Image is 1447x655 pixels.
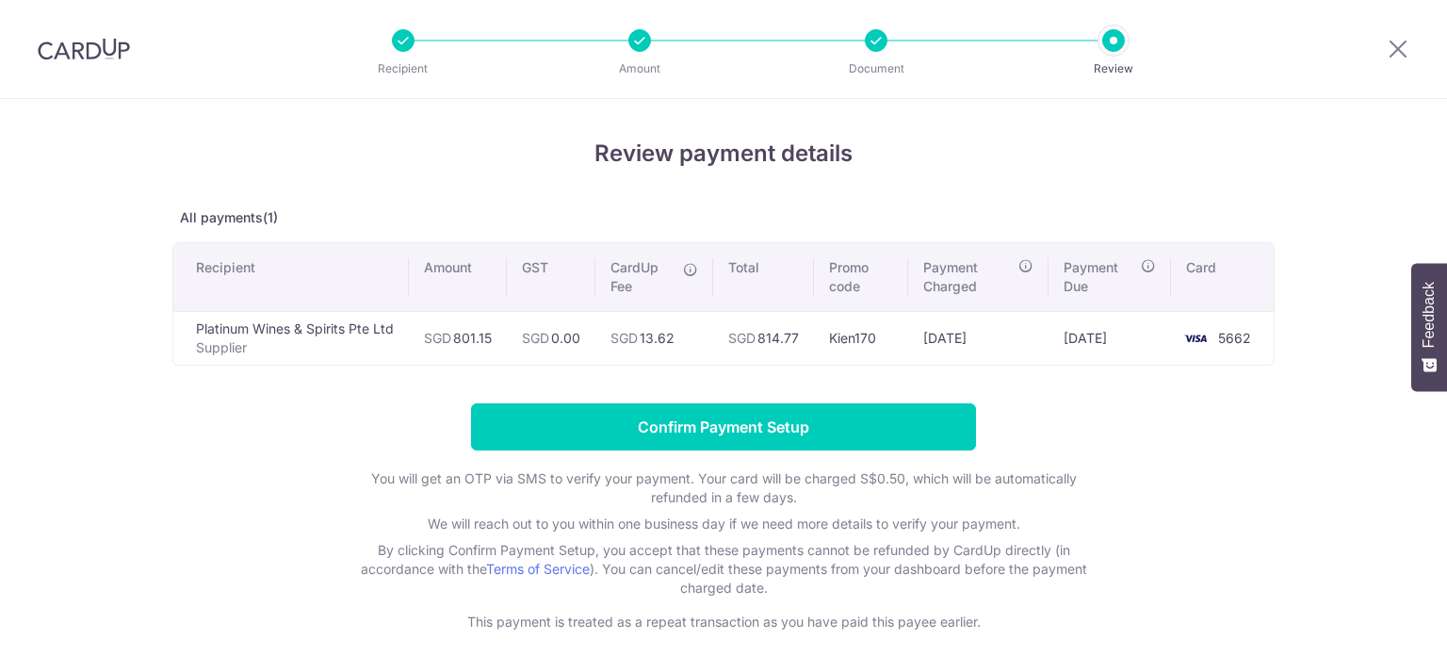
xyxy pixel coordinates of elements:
p: Document [806,59,946,78]
p: Review [1044,59,1183,78]
th: Amount [409,243,507,311]
td: 814.77 [713,311,814,365]
td: [DATE] [1049,311,1171,365]
span: CardUp Fee [610,258,674,296]
span: Feedback [1421,282,1438,348]
th: Total [713,243,814,311]
span: SGD [522,330,549,346]
p: You will get an OTP via SMS to verify your payment. Your card will be charged S$0.50, which will ... [347,469,1100,507]
span: SGD [424,330,451,346]
p: By clicking Confirm Payment Setup, you accept that these payments cannot be refunded by CardUp di... [347,541,1100,598]
p: Supplier [196,338,394,357]
span: 5662 [1218,330,1251,346]
button: Feedback - Show survey [1411,263,1447,391]
p: Amount [570,59,709,78]
span: Payment Due [1064,258,1135,296]
td: 13.62 [595,311,713,365]
th: Card [1171,243,1274,311]
p: All payments(1) [172,208,1275,227]
p: Recipient [333,59,473,78]
p: We will reach out to you within one business day if we need more details to verify your payment. [347,515,1100,533]
td: 801.15 [409,311,507,365]
span: SGD [728,330,756,346]
th: Recipient [173,243,409,311]
p: This payment is treated as a repeat transaction as you have paid this payee earlier. [347,613,1100,631]
td: Kien170 [814,311,908,365]
td: 0.00 [507,311,595,365]
a: Terms of Service [486,561,590,577]
th: GST [507,243,595,311]
td: Platinum Wines & Spirits Pte Ltd [173,311,409,365]
th: Promo code [814,243,908,311]
h4: Review payment details [172,137,1275,171]
iframe: Opens a widget where you can find more information [1326,598,1428,646]
img: CardUp [38,38,130,60]
input: Confirm Payment Setup [471,403,976,450]
span: SGD [610,330,638,346]
td: [DATE] [908,311,1049,365]
span: Payment Charged [923,258,1013,296]
img: <span class="translation_missing" title="translation missing: en.account_steps.new_confirm_form.b... [1177,327,1214,350]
